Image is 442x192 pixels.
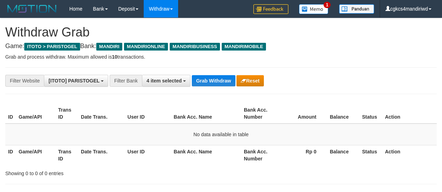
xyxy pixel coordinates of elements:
span: MANDIRIONLINE [124,43,168,51]
th: Rp 0 [280,145,327,165]
button: [ITOTO] PARISTOGEL [44,75,108,87]
th: Status [359,104,382,124]
th: Game/API [16,145,56,165]
th: Status [359,145,382,165]
th: ID [5,145,16,165]
th: Bank Acc. Number [241,104,280,124]
th: Action [382,104,437,124]
th: User ID [125,104,171,124]
span: [ITOTO] PARISTOGEL [48,78,99,84]
th: User ID [125,145,171,165]
button: Reset [236,75,264,86]
th: Balance [327,104,359,124]
th: Balance [327,145,359,165]
span: 4 item selected [147,78,182,84]
th: Amount [280,104,327,124]
th: ID [5,104,16,124]
h1: Withdraw Grab [5,25,437,39]
th: Trans ID [56,145,78,165]
h4: Game: Bank: [5,43,437,50]
span: ITOTO > PARISTOGEL [24,43,80,51]
th: Date Trans. [78,145,125,165]
img: panduan.png [339,4,374,14]
img: Button%20Memo.svg [299,4,329,14]
th: Bank Acc. Name [171,104,241,124]
p: Grab and process withdraw. Maximum allowed is transactions. [5,53,437,60]
img: MOTION_logo.png [5,4,59,14]
strong: 10 [112,54,117,60]
img: Feedback.jpg [253,4,288,14]
th: Action [382,145,437,165]
span: MANDIRIBUSINESS [170,43,220,51]
span: MANDIRIMOBILE [222,43,266,51]
th: Bank Acc. Number [241,145,280,165]
th: Trans ID [56,104,78,124]
button: Grab Withdraw [192,75,235,86]
div: Filter Bank [110,75,142,87]
th: Date Trans. [78,104,125,124]
th: Game/API [16,104,56,124]
span: 1 [324,2,331,8]
div: Showing 0 to 0 of 0 entries [5,167,179,177]
th: Bank Acc. Name [171,145,241,165]
span: MANDIRI [96,43,122,51]
button: 4 item selected [142,75,190,87]
div: Filter Website [5,75,44,87]
td: No data available in table [5,124,437,145]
